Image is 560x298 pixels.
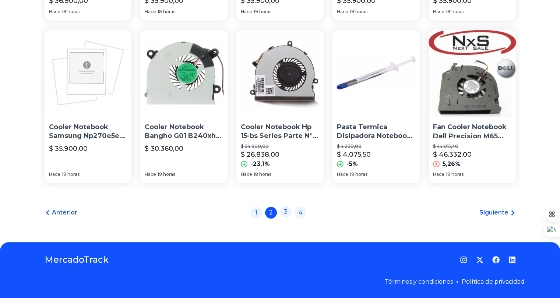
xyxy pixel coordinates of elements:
span: Hace [241,9,252,15]
a: Instagram [460,256,467,263]
p: Cooler Notebook Bangho G01 B240xhu B251xhu Max 1524 G0101 [145,123,223,141]
span: Siguiente [479,208,508,217]
span: Hace [241,171,252,177]
img: Pasta Termica Disipadora Notebook Gris 1gr Hc-151 0,8-1,8w/m [332,29,420,117]
span: 18 horas [446,9,464,15]
p: $ 4.290,00 [337,143,415,149]
span: Hace [433,171,444,177]
a: 3 [280,206,292,218]
a: Política de privacidad [462,278,525,285]
p: Cooler Notebook Samsung Np270e5e Original Nuevo [49,123,127,141]
p: $ 44.015,40 [433,143,511,149]
a: Twitter [476,256,483,263]
a: Cooler Notebook Samsung Np270e5e Original NuevoCooler Notebook Samsung Np270e5e Original Nuevo$ 3... [45,29,132,183]
a: 1 [250,207,262,219]
span: Hace [145,171,156,177]
a: 4 [295,207,306,219]
img: Cooler Notebook Samsung Np270e5e Original Nuevo [45,29,132,117]
span: 19 horas [62,171,80,177]
span: Hace [337,171,348,177]
span: Hace [433,9,444,15]
img: Cooler Notebook Bangho G01 B240xhu B251xhu Max 1524 G0101 [140,29,228,117]
a: Cooler Notebook Bangho G01 B240xhu B251xhu Max 1524 G0101Cooler Notebook Bangho G01 B240xhu B251x... [140,29,228,183]
span: 19 horas [350,171,367,177]
p: $ 34.900,00 [241,143,319,149]
a: Facebook [492,256,500,263]
span: Anterior [52,208,77,217]
span: Hace [49,9,60,15]
span: 19 horas [350,9,367,15]
span: 18 horas [158,9,175,15]
p: 5,26% [443,160,461,168]
p: Pasta Termica Disipadora Notebook Gris 1gr Hc-151 0,8-1,8w/m [337,123,415,141]
p: $ 26.838,00 [241,149,279,160]
p: -5% [346,160,358,168]
p: -23,1% [250,160,270,168]
span: 18 horas [62,9,80,15]
a: Términos y condiciones [385,278,453,285]
a: Fan Cooler Notebook Dell Precision M65 Series - Zona NorteFan Cooler Notebook Dell Precision M65 ... [429,29,516,183]
span: 19 horas [158,171,175,177]
p: Cooler Notebook Hp 15-bs Series Parte N°: 925012-001 [241,123,319,141]
span: 19 horas [446,171,464,177]
img: Fan Cooler Notebook Dell Precision M65 Series - Zona Norte [429,29,516,117]
img: Cooler Notebook Hp 15-bs Series Parte N°: 925012-001 [236,29,324,117]
p: $ 30.360,00 [145,143,183,154]
a: Cooler Notebook Hp 15-bs Series Parte N°: 925012-001Cooler Notebook Hp 15-bs Series Parte N°: 925... [236,29,324,183]
p: Fan Cooler Notebook Dell Precision M65 Series - [GEOGRAPHIC_DATA] [433,123,511,141]
a: LinkedIn [508,256,516,263]
span: Hace [145,9,156,15]
p: $ 35.900,00 [49,143,88,154]
span: 18 horas [254,171,271,177]
span: Hace [49,171,60,177]
p: $ 4.075,50 [337,149,371,160]
p: $ 46.332,00 [433,149,472,160]
a: Anterior [45,208,77,217]
span: Hace [337,9,348,15]
span: 19 horas [254,9,271,15]
a: Siguiente [479,208,516,217]
a: Pasta Termica Disipadora Notebook Gris 1gr Hc-151 0,8-1,8w/mPasta Termica Disipadora Notebook Gri... [332,29,420,183]
a: MercadoTrack [45,254,109,266]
